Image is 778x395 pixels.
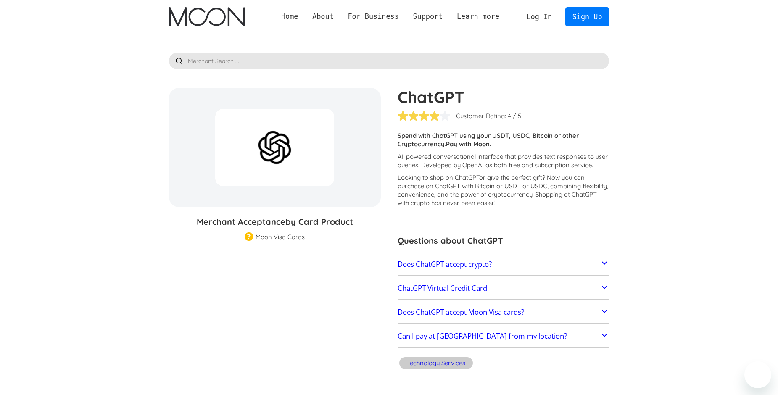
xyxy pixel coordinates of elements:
[341,11,406,22] div: For Business
[398,255,609,273] a: Does ChatGPT accept crypto?
[413,11,443,22] div: Support
[398,174,609,207] p: Looking to shop on ChatGPT ? Now you can purchase on ChatGPT with Bitcoin or USDT or USDC, combin...
[312,11,334,22] div: About
[285,216,353,227] span: by Card Product
[452,112,506,120] div: - Customer Rating:
[406,11,450,22] div: Support
[398,332,567,340] h2: Can I pay at [GEOGRAPHIC_DATA] from my location?
[450,11,506,22] div: Learn more
[169,7,245,26] a: home
[169,7,245,26] img: Moon Logo
[348,11,398,22] div: For Business
[479,174,542,182] span: or give the perfect gift
[457,11,499,22] div: Learn more
[565,7,609,26] a: Sign Up
[398,284,487,292] h2: ChatGPT Virtual Credit Card
[274,11,305,22] a: Home
[407,359,465,367] div: Technology Services
[508,112,511,120] div: 4
[398,132,609,148] p: Spend with ChatGPT using your USDT, USDC, Bitcoin or other Cryptocurrency.
[256,233,305,241] div: Moon Visa Cards
[744,361,771,388] iframe: Кнопка запуска окна обмена сообщениями
[398,303,609,321] a: Does ChatGPT accept Moon Visa cards?
[398,234,609,247] h3: Questions about ChatGPT
[446,140,491,148] strong: Pay with Moon.
[398,356,475,372] a: Technology Services
[520,8,559,26] a: Log In
[305,11,340,22] div: About
[169,216,381,228] h3: Merchant Acceptance
[513,112,521,120] div: / 5
[398,308,524,316] h2: Does ChatGPT accept Moon Visa cards?
[398,88,609,106] h1: ChatGPT
[169,53,609,69] input: Merchant Search ...
[398,279,609,297] a: ChatGPT Virtual Credit Card
[398,328,609,345] a: Can I pay at [GEOGRAPHIC_DATA] from my location?
[398,153,609,169] p: AI-powered conversational interface that provides text responses to user queries. Developed by Op...
[398,260,492,269] h2: Does ChatGPT accept crypto?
